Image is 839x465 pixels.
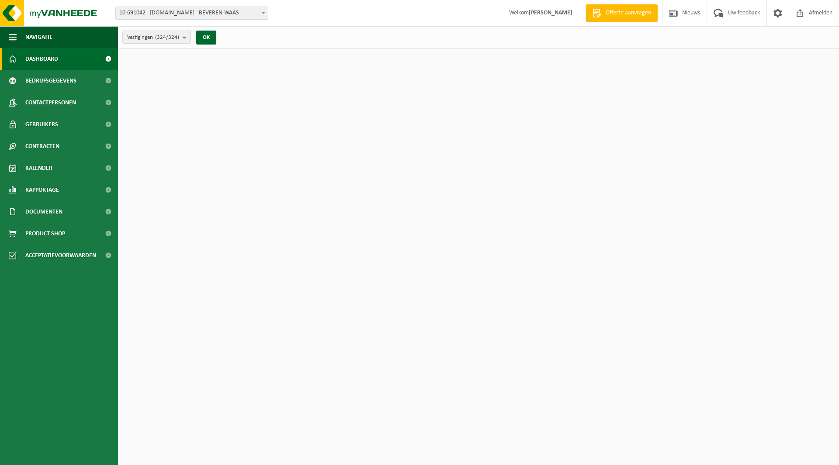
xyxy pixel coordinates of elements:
[122,31,191,44] button: Vestigingen(324/324)
[25,70,76,92] span: Bedrijfsgegevens
[586,4,658,22] a: Offerte aanvragen
[196,31,216,45] button: OK
[529,10,572,16] strong: [PERSON_NAME]
[25,48,58,70] span: Dashboard
[115,7,268,20] span: 10-691042 - LAMMERTYN.NET - BEVEREN-WAAS
[155,34,179,40] count: (324/324)
[25,223,65,245] span: Product Shop
[25,92,76,114] span: Contactpersonen
[25,114,58,135] span: Gebruikers
[25,201,62,223] span: Documenten
[25,157,52,179] span: Kalender
[25,179,59,201] span: Rapportage
[127,31,179,44] span: Vestigingen
[25,135,59,157] span: Contracten
[116,7,268,19] span: 10-691042 - LAMMERTYN.NET - BEVEREN-WAAS
[25,26,52,48] span: Navigatie
[603,9,653,17] span: Offerte aanvragen
[25,245,96,266] span: Acceptatievoorwaarden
